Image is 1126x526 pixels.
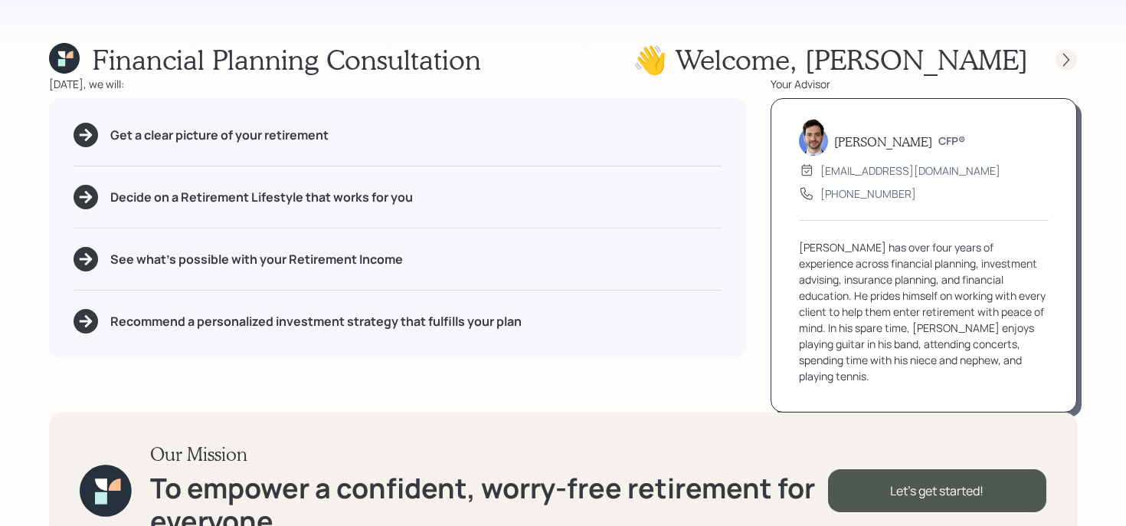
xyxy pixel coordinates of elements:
[799,119,828,156] img: jonah-coleman-headshot.png
[799,239,1049,384] div: [PERSON_NAME] has over four years of experience across financial planning, investment advising, i...
[828,469,1046,512] div: Let's get started!
[110,252,403,267] h5: See what's possible with your Retirement Income
[110,314,522,329] h5: Recommend a personalized investment strategy that fulfills your plan
[771,76,1077,92] div: Your Advisor
[834,134,932,149] h5: [PERSON_NAME]
[110,190,413,205] h5: Decide on a Retirement Lifestyle that works for you
[633,43,1028,76] h1: 👋 Welcome , [PERSON_NAME]
[820,163,1000,179] div: [EMAIL_ADDRESS][DOMAIN_NAME]
[92,43,481,76] h1: Financial Planning Consultation
[110,128,329,143] h5: Get a clear picture of your retirement
[49,76,746,92] div: [DATE], we will:
[820,186,916,202] div: [PHONE_NUMBER]
[150,443,828,465] h3: Our Mission
[938,135,965,148] h6: CFP®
